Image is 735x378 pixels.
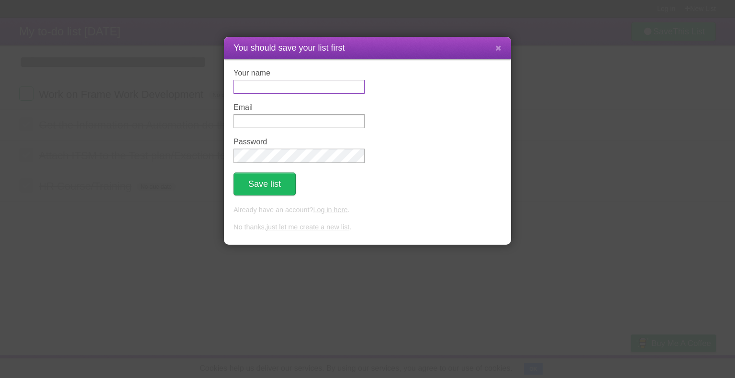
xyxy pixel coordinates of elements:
h1: You should save your list first [234,42,501,54]
a: Log in here [313,206,347,214]
label: Password [234,138,365,146]
button: Save list [234,173,296,195]
label: Your name [234,69,365,77]
p: No thanks, . [234,222,501,233]
label: Email [234,103,365,112]
p: Already have an account? . [234,205,501,216]
a: just let me create a new list [267,223,350,231]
